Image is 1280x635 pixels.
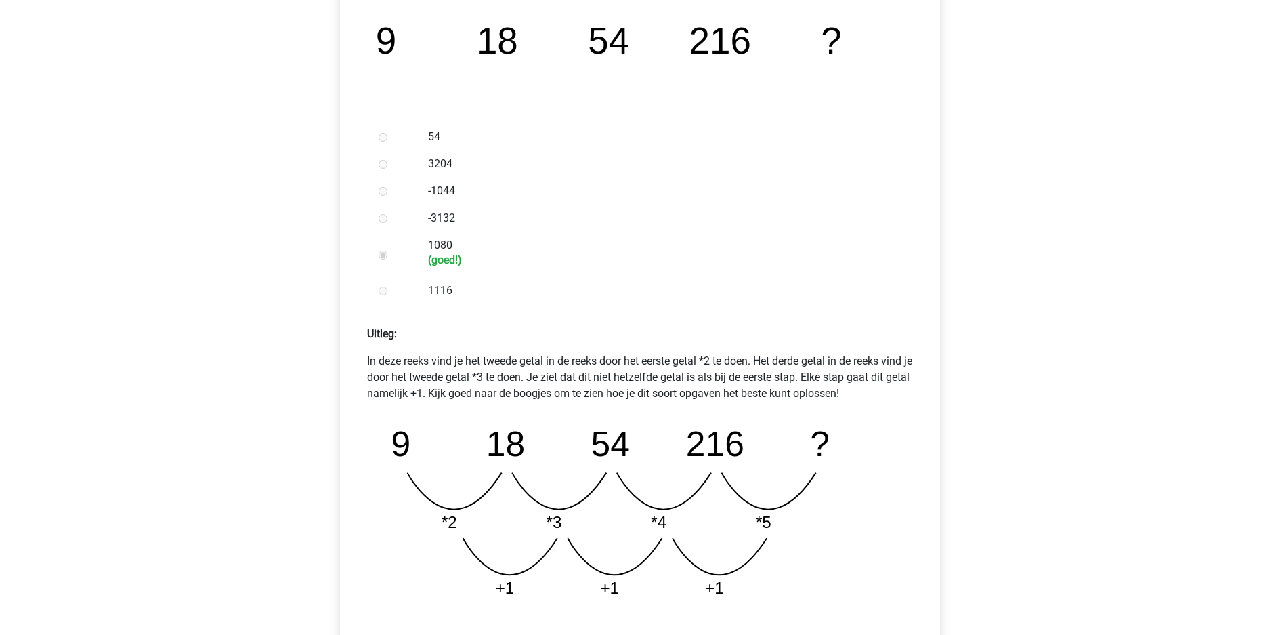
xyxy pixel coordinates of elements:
[811,424,830,464] tspan: ?
[367,327,397,340] strong: Uitleg:
[686,424,744,464] tspan: 216
[428,129,897,145] label: 54
[496,579,515,597] tspan: +1
[428,156,897,172] label: 3204
[428,237,897,266] label: 1080
[428,253,897,266] h6: (goed!)
[428,210,897,226] label: -3132
[591,424,630,464] tspan: 54
[588,20,629,62] tspan: 54
[428,183,897,199] label: -1044
[477,20,518,62] tspan: 18
[486,424,525,464] tspan: 18
[706,579,725,597] tspan: +1
[391,424,411,464] tspan: 9
[376,20,396,62] tspan: 9
[367,353,913,402] p: In deze reeks vind je het tweede getal in de reeks door het eerste getal *2 te doen. Het derde ge...
[821,20,841,62] tspan: ?
[428,283,897,299] label: 1116
[601,579,620,597] tspan: +1
[689,20,750,62] tspan: 216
